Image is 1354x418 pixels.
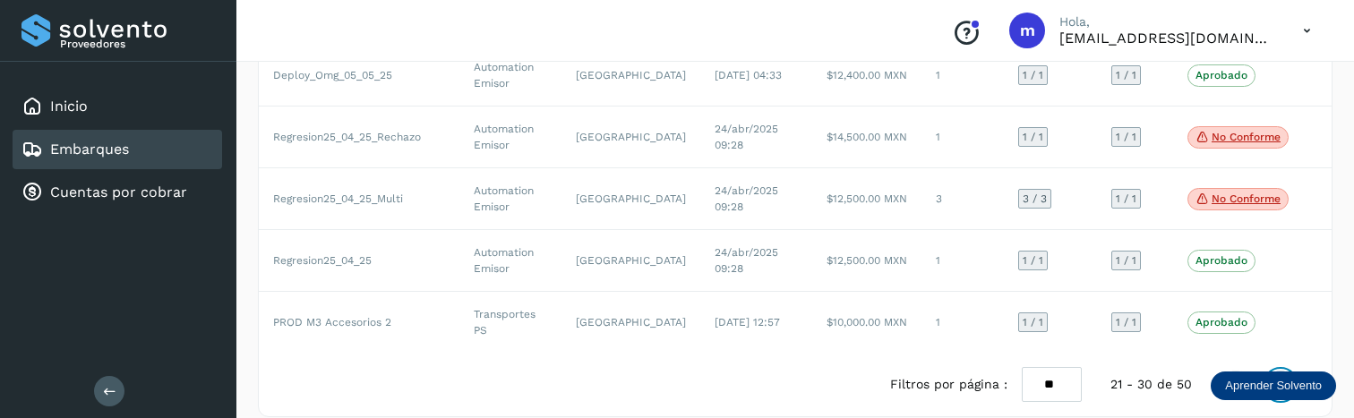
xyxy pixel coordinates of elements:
span: 1 / 1 [1116,132,1136,142]
td: [GEOGRAPHIC_DATA] [561,45,700,107]
td: [GEOGRAPHIC_DATA] [561,168,700,230]
span: [DATE] 12:57 [715,316,780,328]
td: Automation Emisor [459,168,562,230]
td: Transportes PS [459,292,562,353]
td: $10,000.00 MXN [812,292,921,353]
span: Regresion25_04_25_Rechazo [273,131,421,143]
span: 1 / 1 [1116,70,1136,81]
div: Embarques [13,130,222,169]
div: Inicio [13,87,222,126]
div: Aprender Solvento [1211,371,1336,400]
td: $12,400.00 MXN [812,45,921,107]
a: Embarques [50,141,129,158]
div: Cuentas por cobrar [13,173,222,212]
p: mercedes@solvento.mx [1059,30,1274,47]
p: No conforme [1212,192,1281,205]
td: $12,500.00 MXN [812,230,921,292]
p: Aprender Solvento [1225,379,1322,393]
td: 1 [921,292,1004,353]
td: 1 [921,107,1004,168]
a: Inicio [50,98,88,115]
td: [GEOGRAPHIC_DATA] [561,292,700,353]
span: 1 / 1 [1023,132,1043,142]
span: 1 / 1 [1023,70,1043,81]
td: [GEOGRAPHIC_DATA] [561,107,700,168]
td: $14,500.00 MXN [812,107,921,168]
span: 24/abr/2025 09:28 [715,184,778,213]
td: 3 [921,168,1004,230]
td: Automation Emisor [459,45,562,107]
td: [GEOGRAPHIC_DATA] [561,230,700,292]
a: Cuentas por cobrar [50,183,187,200]
span: PROD M3 Accesorios 2 [273,316,391,328]
span: [DATE] 04:33 [715,69,782,81]
td: 1 [921,230,1004,292]
td: Automation Emisor [459,230,562,292]
span: 1 / 1 [1023,317,1043,328]
span: Filtros por página : [890,375,1007,394]
td: $12,500.00 MXN [812,168,921,230]
span: 1 / 1 [1116,317,1136,328]
span: 1 / 1 [1116,255,1136,266]
span: 24/abr/2025 09:28 [715,123,778,151]
span: 24/abr/2025 09:28 [715,246,778,275]
span: Regresion25_04_25_Multi [273,192,403,205]
span: Regresion25_04_25 [273,254,372,267]
span: 1 / 1 [1116,193,1136,204]
span: 21 - 30 de 50 [1110,375,1192,394]
td: 1 [921,45,1004,107]
p: No conforme [1212,131,1281,143]
p: Aprobado [1195,69,1247,81]
p: Aprobado [1195,254,1247,267]
p: Proveedores [60,38,215,50]
span: Deploy_Omg_05_05_25 [273,69,392,81]
span: 1 / 1 [1023,255,1043,266]
span: 3 / 3 [1023,193,1047,204]
p: Hola, [1059,14,1274,30]
td: Automation Emisor [459,107,562,168]
p: Aprobado [1195,316,1247,328]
